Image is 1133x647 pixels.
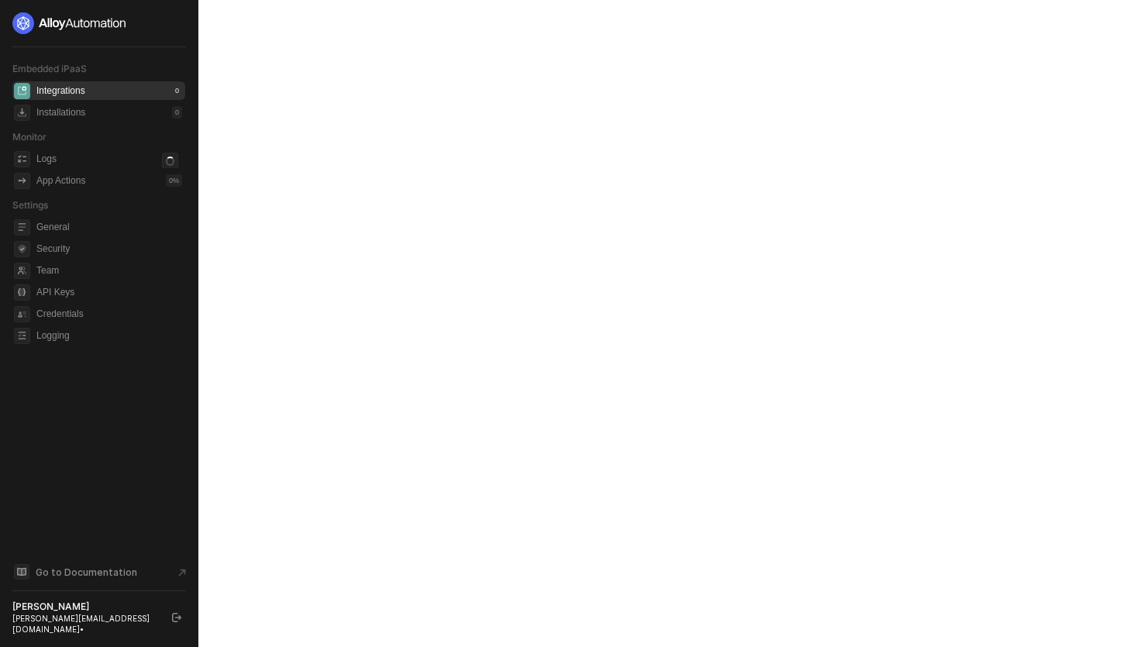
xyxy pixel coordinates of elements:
span: general [14,219,30,236]
div: [PERSON_NAME] [12,601,158,613]
span: Settings [12,199,48,211]
div: Installations [36,106,85,119]
span: API Keys [36,283,182,301]
span: icon-logs [14,151,30,167]
div: Integrations [36,84,85,98]
a: logo [12,12,185,34]
span: Security [36,239,182,258]
div: App Actions [36,174,85,188]
span: Embedded iPaaS [12,63,87,74]
span: Credentials [36,305,182,323]
span: Logging [36,326,182,345]
span: documentation [14,564,29,580]
img: logo [12,12,127,34]
span: Monitor [12,131,46,143]
div: 0 % [166,174,182,187]
div: 0 [172,106,182,119]
span: icon-loader [162,153,178,169]
span: logout [172,613,181,622]
span: icon-app-actions [14,173,30,189]
div: 0 [172,84,182,97]
span: document-arrow [174,565,190,580]
span: team [14,263,30,279]
span: api-key [14,284,30,301]
span: security [14,241,30,257]
span: logging [14,328,30,344]
span: integrations [14,83,30,99]
span: General [36,218,182,236]
div: Logs [36,153,57,166]
span: Go to Documentation [36,566,137,579]
div: [PERSON_NAME][EMAIL_ADDRESS][DOMAIN_NAME] • [12,613,158,635]
span: Team [36,261,182,280]
span: credentials [14,306,30,322]
span: installations [14,105,30,121]
a: Knowledge Base [12,563,186,581]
